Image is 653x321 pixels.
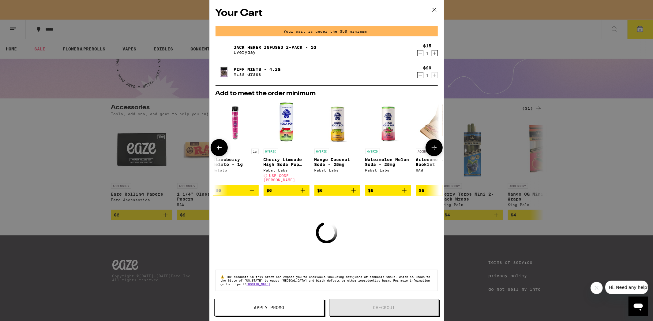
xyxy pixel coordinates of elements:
[246,282,270,286] a: [DOMAIN_NAME]
[251,149,259,154] p: 1g
[423,65,432,70] div: $29
[216,26,438,36] div: Your cart is under the $50 minimum.
[214,299,324,316] button: Apply Promo
[234,50,317,55] p: Everyday
[314,149,329,154] p: HYBRID
[423,73,432,78] div: 1
[416,185,462,196] button: Add to bag
[320,100,355,146] img: Pabst Labs - Mango Coconut Soda - 25mg
[419,188,425,193] span: $6
[329,299,439,316] button: Checkout
[264,185,310,196] button: Add to bag
[213,168,259,172] div: Gelato
[365,100,411,185] a: Open page for Watermelon Melon Soda - 25mg from Pabst Labs
[432,72,438,78] button: Increment
[216,90,438,97] h2: Add to meet the order minimum
[264,168,310,172] div: Pabst Labs
[213,100,259,146] img: Gelato - Strawberry Gelato - 1g
[432,50,438,56] button: Increment
[216,6,438,20] h2: Your Cart
[373,305,395,310] span: Checkout
[605,281,648,294] iframe: Message from company
[417,50,423,56] button: Decrement
[591,282,603,294] iframe: Close message
[317,188,323,193] span: $6
[629,297,648,316] iframe: Button to launch messaging window
[216,63,233,80] img: Piff Mints - 4.2g
[314,185,360,196] button: Add to bag
[416,100,462,185] a: Open page for Arteseno 11/4 Booklet from RAW
[267,188,272,193] span: $6
[264,100,310,185] a: Open page for Cherry Limeade High Soda Pop Seltzer - 25mg from Pabst Labs
[264,100,310,146] img: Pabst Labs - Cherry Limeade High Soda Pop Seltzer - 25mg
[314,100,360,185] a: Open page for Mango Coconut Soda - 25mg from Pabst Labs
[423,51,432,56] div: 1
[365,185,411,196] button: Add to bag
[314,157,360,167] p: Mango Coconut Soda - 25mg
[264,157,310,167] p: Cherry Limeade High Soda Pop Seltzer - 25mg
[254,305,284,310] span: Apply Promo
[365,168,411,172] div: Pabst Labs
[264,174,295,182] span: USE CODE [PERSON_NAME]
[213,100,259,185] a: Open page for Strawberry Gelato - 1g from Gelato
[417,72,423,78] button: Decrement
[221,275,227,279] span: ⚠️
[221,275,430,286] span: The products in this order can expose you to chemicals including marijuana or cannabis smoke, whi...
[314,168,360,172] div: Pabst Labs
[216,41,233,58] img: Jack Herer Infused 2-Pack - 1g
[234,67,281,72] a: Piff Mints - 4.2g
[365,157,411,167] p: Watermelon Melon Soda - 25mg
[416,168,462,172] div: RAW
[418,100,460,146] img: RAW - Arteseno 11/4 Booklet
[264,149,278,154] p: HYBRID
[365,149,380,154] p: HYBRID
[213,185,259,196] button: Add to bag
[4,4,44,9] span: Hi. Need any help?
[423,43,432,48] div: $15
[234,45,317,50] a: Jack Herer Infused 2-Pack - 1g
[416,149,436,154] p: ACCESSORY
[368,188,374,193] span: $6
[213,157,259,167] p: Strawberry Gelato - 1g
[216,188,221,193] span: $6
[234,72,281,77] p: Miss Grass
[416,157,462,167] p: Arteseno 11/4 Booklet
[371,100,405,146] img: Pabst Labs - Watermelon Melon Soda - 25mg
